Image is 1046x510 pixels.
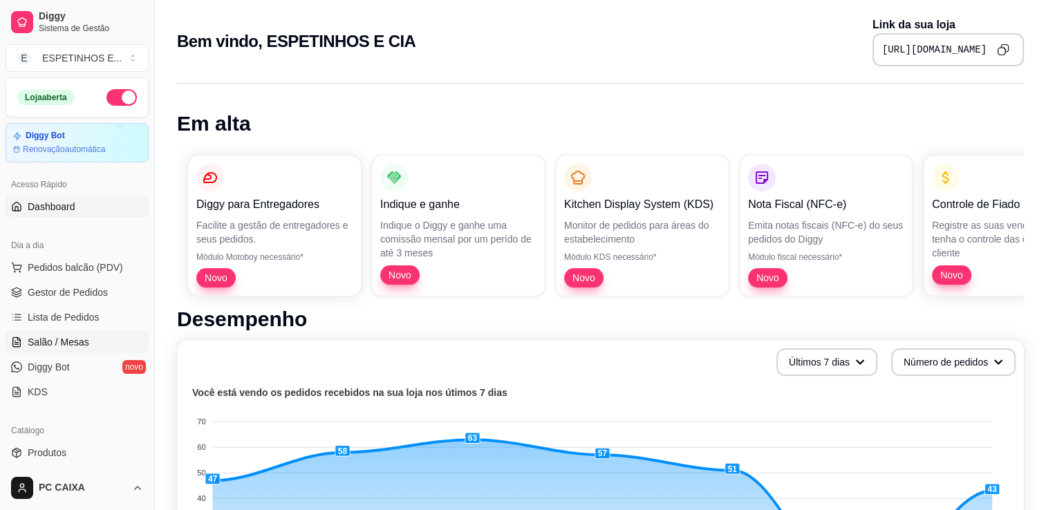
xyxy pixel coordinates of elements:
a: Produtos [6,442,149,464]
span: Sistema de Gestão [39,23,143,34]
a: DiggySistema de Gestão [6,6,149,39]
span: E [17,51,31,65]
tspan: 60 [197,443,205,451]
button: Pedidos balcão (PDV) [6,256,149,278]
p: Diggy para Entregadores [196,196,353,213]
h1: Em alta [177,111,1024,136]
p: Módulo Motoboy necessário* [196,252,353,263]
div: ESPETINHOS E ... [42,51,122,65]
a: Diggy Botnovo [6,356,149,378]
span: PC CAIXA [39,482,127,494]
button: Kitchen Display System (KDS)Monitor de pedidos para áreas do estabelecimentoMódulo KDS necessário... [556,155,729,296]
p: Facilite a gestão de entregadores e seus pedidos. [196,218,353,246]
p: Kitchen Display System (KDS) [564,196,720,213]
button: Nota Fiscal (NFC-e)Emita notas fiscais (NFC-e) do seus pedidos do DiggyMódulo fiscal necessário*Novo [740,155,913,296]
article: Diggy Bot [26,131,65,141]
span: Produtos [28,446,66,460]
button: Diggy para EntregadoresFacilite a gestão de entregadores e seus pedidos.Módulo Motoboy necessário... [188,155,361,296]
div: Loja aberta [17,90,75,105]
p: Monitor de pedidos para áreas do estabelecimento [564,218,720,246]
p: Indique e ganhe [380,196,536,213]
button: Alterar Status [106,89,137,106]
span: Lista de Pedidos [28,310,100,324]
p: Emita notas fiscais (NFC-e) do seus pedidos do Diggy [748,218,904,246]
p: Módulo KDS necessário* [564,252,720,263]
a: Dashboard [6,196,149,218]
button: Número de pedidos [891,348,1016,376]
p: Link da sua loja [872,17,1024,33]
div: Acesso Rápido [6,173,149,196]
a: Lista de Pedidos [6,306,149,328]
a: Salão / Mesas [6,331,149,353]
a: Gestor de Pedidos [6,281,149,303]
span: Gestor de Pedidos [28,285,108,299]
pre: [URL][DOMAIN_NAME] [882,43,987,57]
tspan: 50 [197,469,205,477]
div: Catálogo [6,419,149,442]
span: Novo [935,268,969,282]
button: PC CAIXA [6,471,149,504]
button: Indique e ganheIndique o Diggy e ganhe uma comissão mensal por um perído de até 3 mesesNovo [372,155,545,296]
span: Salão / Mesas [28,335,89,349]
span: Novo [567,271,601,285]
p: Módulo fiscal necessário* [748,252,904,263]
h1: Desempenho [177,307,1024,332]
span: Novo [383,268,417,282]
button: Select a team [6,44,149,72]
a: Diggy BotRenovaçãoautomática [6,123,149,162]
p: Nota Fiscal (NFC-e) [748,196,904,213]
button: Copy to clipboard [992,39,1014,61]
tspan: 40 [197,494,205,502]
button: Últimos 7 dias [776,348,877,376]
text: Você está vendo os pedidos recebidos na sua loja nos útimos 7 dias [192,387,507,398]
a: KDS [6,381,149,403]
span: Novo [751,271,785,285]
span: Diggy [39,10,143,23]
article: Renovação automática [23,144,105,155]
tspan: 70 [197,417,205,426]
span: Novo [199,271,233,285]
p: Indique o Diggy e ganhe uma comissão mensal por um perído de até 3 meses [380,218,536,260]
h2: Bem vindo, ESPETINHOS E CIA [177,30,415,53]
div: Dia a dia [6,234,149,256]
span: Pedidos balcão (PDV) [28,261,123,274]
span: Dashboard [28,200,75,214]
span: KDS [28,385,48,399]
span: Diggy Bot [28,360,70,374]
